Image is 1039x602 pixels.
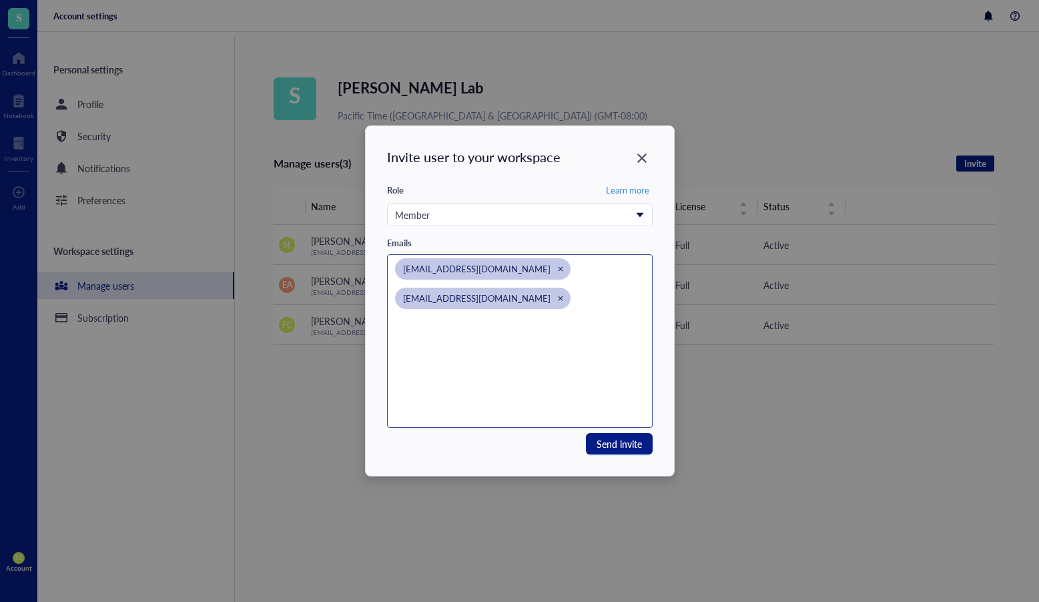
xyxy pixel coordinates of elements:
span: Learn more [606,184,649,196]
div: Emails [387,237,412,249]
span: Send invite [597,436,642,451]
span: Close [631,150,653,166]
button: Send invite [586,433,653,455]
div: Close [556,294,565,303]
span: [EMAIL_ADDRESS][DOMAIN_NAME] [403,262,551,275]
div: Role [387,184,404,196]
div: Close [556,264,565,274]
div: Member [395,208,630,222]
button: Learn more [603,182,652,198]
span: [EMAIL_ADDRESS][DOMAIN_NAME] [403,292,551,304]
div: Invite user to your workspace [387,147,653,166]
button: Close [631,147,653,169]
